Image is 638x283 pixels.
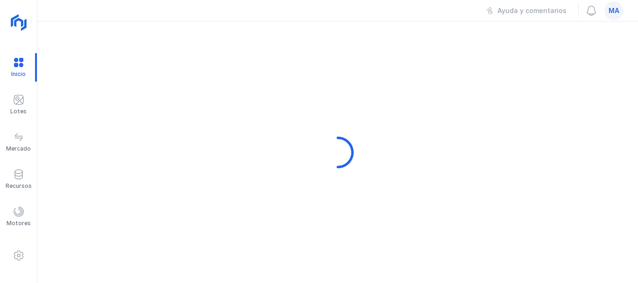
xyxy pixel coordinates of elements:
button: Ayuda y comentarios [480,3,573,19]
div: Ayuda y comentarios [497,6,567,15]
img: logoRight.svg [7,11,30,34]
div: Motores [7,220,31,227]
div: Mercado [6,145,31,152]
span: ma [609,6,619,15]
div: Lotes [10,108,27,115]
div: Recursos [6,182,32,190]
